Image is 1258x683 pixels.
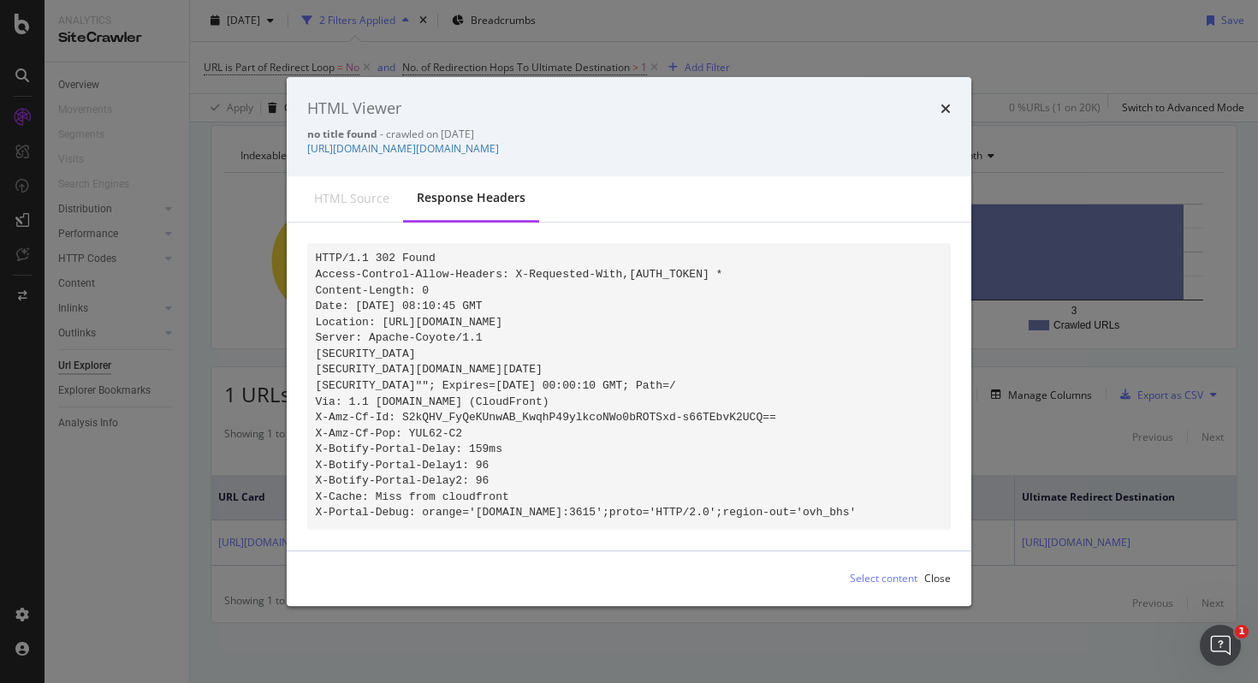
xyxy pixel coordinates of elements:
[307,127,377,141] strong: no title found
[417,189,525,206] div: Response Headers
[307,141,499,156] a: [URL][DOMAIN_NAME][DOMAIN_NAME]
[850,571,917,585] div: Select content
[307,98,401,120] div: HTML Viewer
[314,191,389,208] div: HTML source
[1235,625,1249,638] span: 1
[287,77,971,606] div: modal
[307,127,951,141] div: - crawled on [DATE]
[1200,625,1241,666] iframe: Intercom live chat
[924,565,951,592] button: Close
[924,571,951,585] div: Close
[941,98,951,120] div: times
[316,252,857,520] code: HTTP/1.1 302 Found Access-Control-Allow-Headers: X-Requested-With,[AUTH_TOKEN] * Content-Length: ...
[836,565,917,592] button: Select content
